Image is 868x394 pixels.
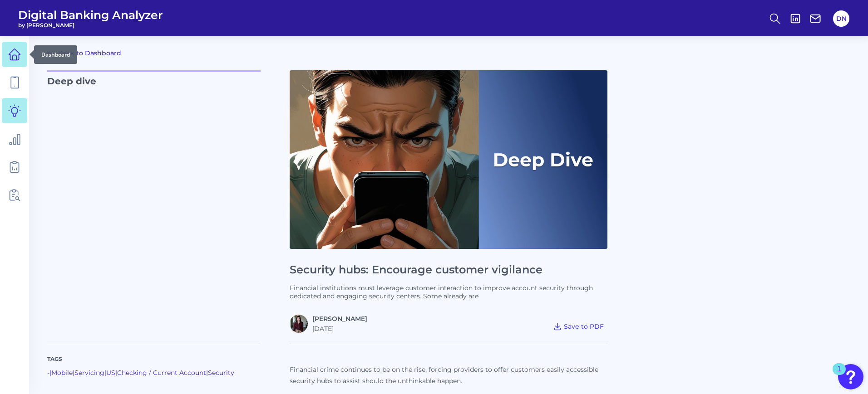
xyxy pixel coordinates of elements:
a: Checking / Current Account [117,369,206,377]
span: Save to PDF [564,322,604,331]
a: Mobile [51,369,73,377]
a: Back to Dashboard [47,48,121,58]
h1: Security hubs: Encourage customer vigilance [290,263,607,277]
div: 1 [837,369,841,381]
span: by [PERSON_NAME] [18,22,163,29]
span: | [115,369,117,377]
p: Financial institutions must leverage customer interaction to improve account security through ded... [290,284,607,300]
button: DN [833,10,849,27]
span: - [47,369,49,377]
p: Tags [47,355,261,363]
a: US [106,369,115,377]
span: | [73,369,74,377]
span: Digital Banking Analyzer [18,8,163,22]
img: Deep Dives with Right Label.png [290,70,607,249]
a: Security [208,369,234,377]
a: [PERSON_NAME] [312,315,367,323]
p: Financial crime continues to be on the rise, forcing providers to offer customers easily accessib... [290,364,607,387]
span: | [49,369,51,377]
span: | [104,369,106,377]
span: | [206,369,208,377]
a: Servicing [74,369,104,377]
div: Dashboard [34,45,77,64]
button: Open Resource Center, 1 new notification [838,364,863,389]
p: Deep dive [47,70,261,333]
button: Save to PDF [549,320,607,333]
div: [DATE] [312,325,367,333]
img: RNFetchBlobTmp_0b8yx2vy2p867rz195sbp4h.png [290,315,308,333]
